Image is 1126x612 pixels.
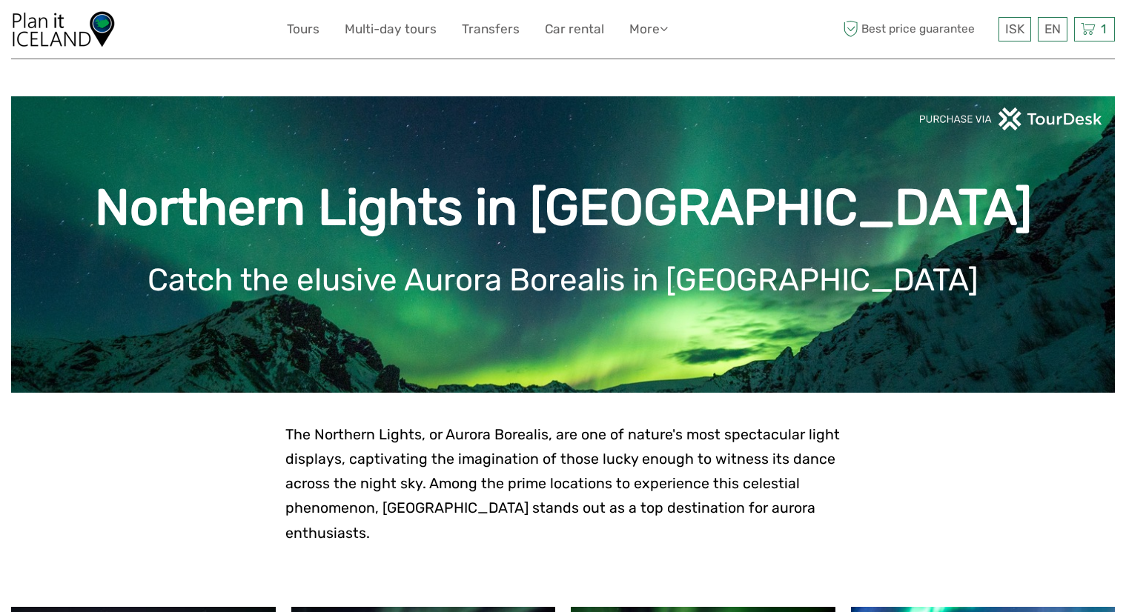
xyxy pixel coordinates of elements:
[839,17,995,41] span: Best price guarantee
[545,19,604,40] a: Car rental
[1038,17,1067,41] div: EN
[345,19,437,40] a: Multi-day tours
[462,19,520,40] a: Transfers
[287,19,319,40] a: Tours
[33,262,1093,299] h1: Catch the elusive Aurora Borealis in [GEOGRAPHIC_DATA]
[629,19,668,40] a: More
[33,178,1093,238] h1: Northern Lights in [GEOGRAPHIC_DATA]
[918,107,1104,130] img: PurchaseViaTourDeskwhite.png
[11,11,115,47] img: 2340-efd23898-f844-408c-854b-0bdba5c4d8a1_logo_small.jpg
[1099,21,1108,36] span: 1
[285,426,840,542] span: The Northern Lights, or Aurora Borealis, are one of nature's most spectacular light displays, cap...
[1005,21,1024,36] span: ISK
